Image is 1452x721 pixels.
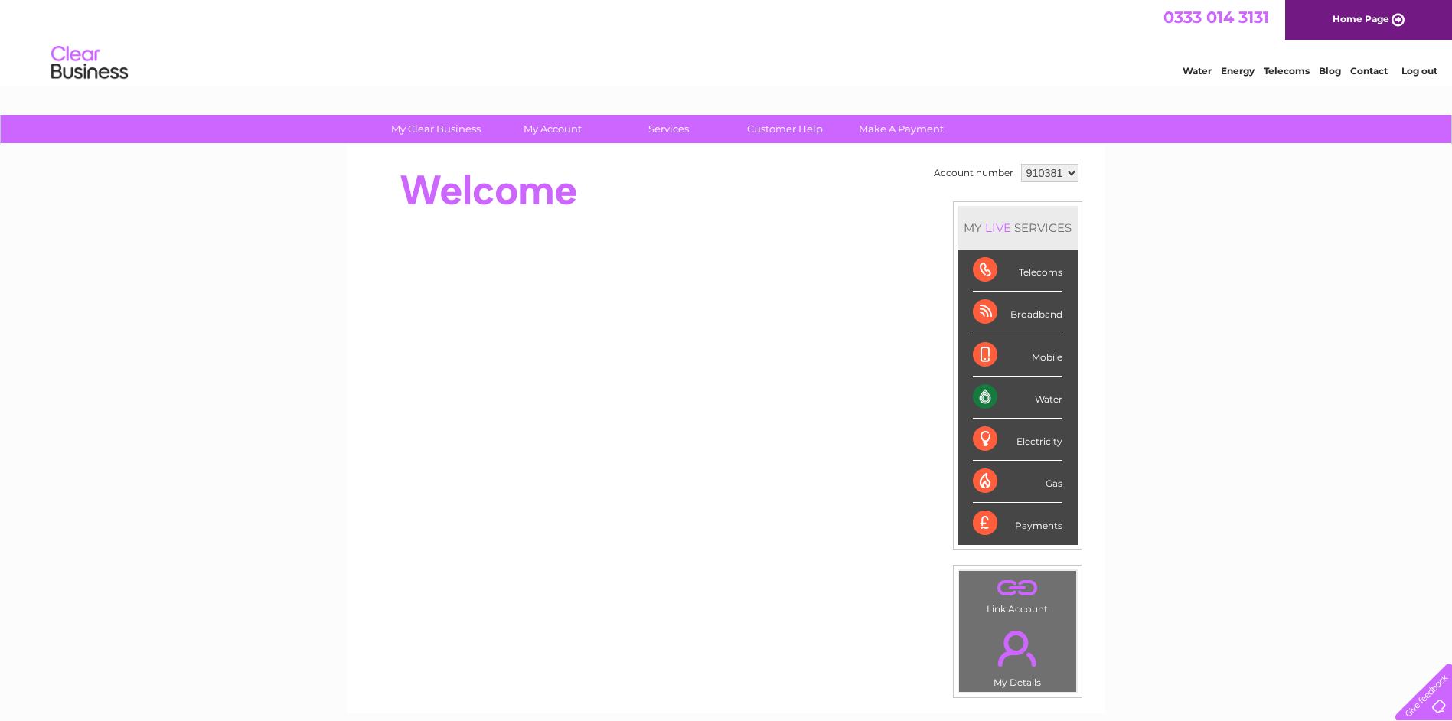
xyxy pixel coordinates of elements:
a: Telecoms [1264,65,1310,77]
td: My Details [958,618,1077,693]
td: Account number [930,160,1017,186]
div: Electricity [973,419,1062,461]
a: Make A Payment [838,115,964,143]
div: Telecoms [973,250,1062,292]
a: Energy [1221,65,1255,77]
a: . [963,621,1072,675]
a: 0333 014 3131 [1163,8,1269,27]
a: My Account [489,115,615,143]
a: . [963,575,1072,602]
a: Blog [1319,65,1341,77]
a: Contact [1350,65,1388,77]
div: Mobile [973,334,1062,377]
td: Link Account [958,570,1077,618]
a: Services [605,115,732,143]
a: Customer Help [722,115,848,143]
div: LIVE [982,220,1014,235]
div: Water [973,377,1062,419]
a: My Clear Business [373,115,499,143]
img: logo.png [51,40,129,86]
a: Log out [1401,65,1437,77]
div: Gas [973,461,1062,503]
div: Broadband [973,292,1062,334]
div: MY SERVICES [958,206,1078,250]
div: Clear Business is a trading name of Verastar Limited (registered in [GEOGRAPHIC_DATA] No. 3667643... [365,8,1088,74]
div: Payments [973,503,1062,544]
a: Water [1183,65,1212,77]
